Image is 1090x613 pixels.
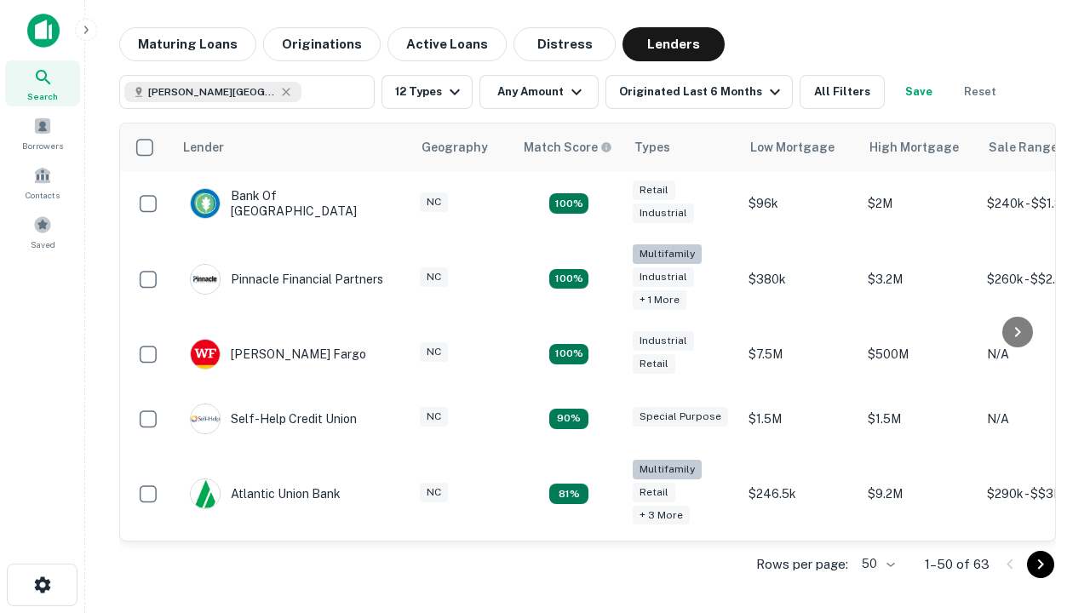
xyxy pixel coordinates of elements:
[633,354,675,374] div: Retail
[622,27,725,61] button: Lenders
[263,27,381,61] button: Originations
[549,344,588,364] div: Matching Properties: 14, hasApolloMatch: undefined
[173,123,411,171] th: Lender
[740,171,859,236] td: $96k
[422,137,488,158] div: Geography
[633,460,702,479] div: Multifamily
[549,409,588,429] div: Matching Properties: 11, hasApolloMatch: undefined
[148,84,276,100] span: [PERSON_NAME][GEOGRAPHIC_DATA], [GEOGRAPHIC_DATA]
[420,267,448,287] div: NC
[859,322,978,387] td: $500M
[191,404,220,433] img: picture
[524,138,612,157] div: Capitalize uses an advanced AI algorithm to match your search with the best lender. The match sco...
[420,192,448,212] div: NC
[191,265,220,294] img: picture
[5,209,80,255] a: Saved
[27,89,58,103] span: Search
[190,188,394,219] div: Bank Of [GEOGRAPHIC_DATA]
[740,451,859,537] td: $246.5k
[513,27,616,61] button: Distress
[31,238,55,251] span: Saved
[953,75,1007,109] button: Reset
[190,404,357,434] div: Self-help Credit Union
[633,267,694,287] div: Industrial
[191,340,220,369] img: picture
[27,14,60,48] img: capitalize-icon.png
[855,552,898,576] div: 50
[190,478,341,509] div: Atlantic Union Bank
[381,75,473,109] button: 12 Types
[1005,477,1090,559] iframe: Chat Widget
[22,139,63,152] span: Borrowers
[756,554,848,575] p: Rows per page:
[859,451,978,537] td: $9.2M
[624,123,740,171] th: Types
[605,75,793,109] button: Originated Last 6 Months
[513,123,624,171] th: Capitalize uses an advanced AI algorithm to match your search with the best lender. The match sco...
[740,387,859,451] td: $1.5M
[387,27,507,61] button: Active Loans
[26,188,60,202] span: Contacts
[633,203,694,223] div: Industrial
[633,483,675,502] div: Retail
[479,75,599,109] button: Any Amount
[800,75,885,109] button: All Filters
[869,137,959,158] div: High Mortgage
[5,110,80,156] a: Borrowers
[859,171,978,236] td: $2M
[549,193,588,214] div: Matching Properties: 15, hasApolloMatch: undefined
[190,339,366,370] div: [PERSON_NAME] Fargo
[633,180,675,200] div: Retail
[633,407,728,427] div: Special Purpose
[420,342,448,362] div: NC
[619,82,785,102] div: Originated Last 6 Months
[524,138,609,157] h6: Match Score
[633,331,694,351] div: Industrial
[633,290,686,310] div: + 1 more
[549,269,588,289] div: Matching Properties: 22, hasApolloMatch: undefined
[549,484,588,504] div: Matching Properties: 10, hasApolloMatch: undefined
[740,236,859,322] td: $380k
[191,189,220,218] img: picture
[5,159,80,205] a: Contacts
[859,236,978,322] td: $3.2M
[411,123,513,171] th: Geography
[420,483,448,502] div: NC
[5,60,80,106] a: Search
[191,479,220,508] img: picture
[859,123,978,171] th: High Mortgage
[190,264,383,295] div: Pinnacle Financial Partners
[925,554,990,575] p: 1–50 of 63
[859,387,978,451] td: $1.5M
[420,407,448,427] div: NC
[892,75,946,109] button: Save your search to get updates of matches that match your search criteria.
[740,123,859,171] th: Low Mortgage
[633,506,690,525] div: + 3 more
[750,137,835,158] div: Low Mortgage
[740,322,859,387] td: $7.5M
[1027,551,1054,578] button: Go to next page
[633,244,702,264] div: Multifamily
[183,137,224,158] div: Lender
[989,137,1058,158] div: Sale Range
[634,137,670,158] div: Types
[119,27,256,61] button: Maturing Loans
